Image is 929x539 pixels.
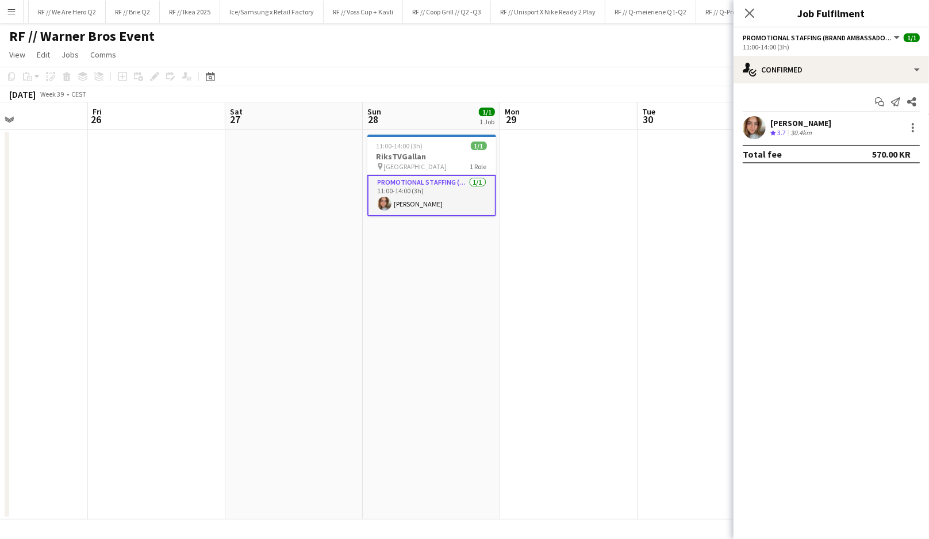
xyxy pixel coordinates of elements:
[505,106,520,117] span: Mon
[743,43,920,51] div: 11:00-14:00 (3h)
[230,106,243,117] span: Sat
[403,1,491,23] button: RF // Coop Grill // Q2 -Q3
[86,47,121,62] a: Comms
[605,1,696,23] button: RF // Q-meieriene Q1-Q2
[90,49,116,60] span: Comms
[9,28,155,45] h1: RF // Warner Bros Event
[228,113,243,126] span: 27
[5,47,30,62] a: View
[367,135,496,216] app-job-card: 11:00-14:00 (3h)1/1RiksTVGallan [GEOGRAPHIC_DATA]1 RolePromotional Staffing (Brand Ambassadors)1/...
[872,148,911,160] div: 570.00 KR
[29,1,106,23] button: RF // We Are Hero Q2
[38,90,67,98] span: Week 39
[9,49,25,60] span: View
[367,151,496,162] h3: RiksTVGallan
[734,6,929,21] h3: Job Fulfilment
[491,1,605,23] button: RF // Unisport X Nike Ready 2 Play
[57,47,83,62] a: Jobs
[770,118,831,128] div: [PERSON_NAME]
[904,33,920,42] span: 1/1
[788,128,814,138] div: 30.4km
[366,113,381,126] span: 28
[377,142,423,150] span: 11:00-14:00 (3h)
[91,113,102,126] span: 26
[743,148,782,160] div: Total fee
[324,1,403,23] button: RF // Voss Cup + Kavli
[470,162,487,171] span: 1 Role
[743,33,892,42] span: Promotional Staffing (Brand Ambassadors)
[471,142,487,150] span: 1/1
[160,1,220,23] button: RF // Ikea 2025
[62,49,79,60] span: Jobs
[37,49,50,60] span: Edit
[734,56,929,83] div: Confirmed
[743,33,901,42] button: Promotional Staffing (Brand Ambassadors)
[479,108,495,116] span: 1/1
[106,1,160,23] button: RF // Brie Q2
[479,117,494,126] div: 1 Job
[71,90,86,98] div: CEST
[696,1,757,23] button: RF // Q-Protein
[367,106,381,117] span: Sun
[93,106,102,117] span: Fri
[220,1,324,23] button: Ice/Samsung x Retail Factory
[32,47,55,62] a: Edit
[640,113,655,126] span: 30
[777,128,786,137] span: 3.7
[642,106,655,117] span: Tue
[384,162,447,171] span: [GEOGRAPHIC_DATA]
[367,175,496,216] app-card-role: Promotional Staffing (Brand Ambassadors)1/111:00-14:00 (3h)[PERSON_NAME]
[503,113,520,126] span: 29
[9,89,36,100] div: [DATE]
